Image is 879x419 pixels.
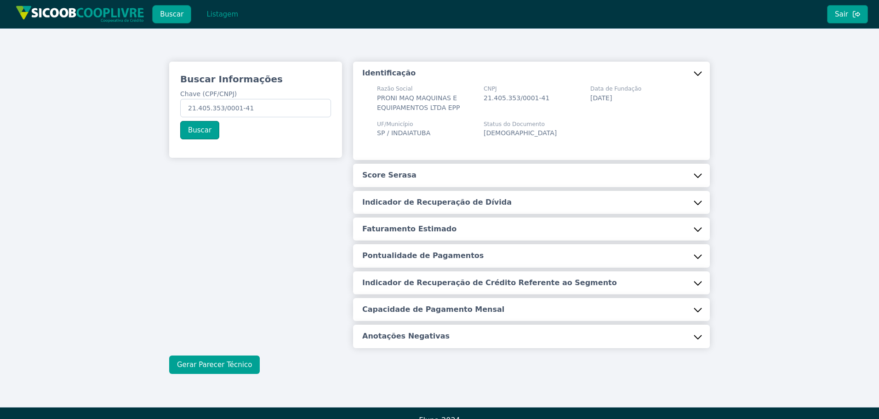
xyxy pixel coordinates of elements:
[180,121,219,139] button: Buscar
[377,120,430,128] span: UF/Município
[484,94,549,102] span: 21.405.353/0001-41
[377,94,460,111] span: PRONI MAQ MAQUINAS E EQUIPAMENTOS LTDA EPP
[362,197,512,207] h5: Indicador de Recuperação de Dívida
[353,325,710,348] button: Anotações Negativas
[362,331,450,341] h5: Anotações Negativas
[362,68,416,78] h5: Identificação
[16,6,144,23] img: img/sicoob_cooplivre.png
[180,73,331,86] h3: Buscar Informações
[484,129,557,137] span: [DEMOGRAPHIC_DATA]
[353,164,710,187] button: Score Serasa
[362,251,484,261] h5: Pontualidade de Pagamentos
[827,5,868,23] button: Sair
[362,278,617,288] h5: Indicador de Recuperação de Crédito Referente ao Segmento
[590,94,612,102] span: [DATE]
[590,85,641,93] span: Data de Fundação
[180,99,331,117] input: Chave (CPF/CNPJ)
[362,224,457,234] h5: Faturamento Estimado
[353,62,710,85] button: Identificação
[377,129,430,137] span: SP / INDAIATUBA
[484,85,549,93] span: CNPJ
[199,5,246,23] button: Listagem
[362,170,417,180] h5: Score Serasa
[484,120,557,128] span: Status do Documento
[152,5,191,23] button: Buscar
[353,244,710,267] button: Pontualidade de Pagamentos
[169,356,260,374] button: Gerar Parecer Técnico
[353,191,710,214] button: Indicador de Recuperação de Dívida
[353,298,710,321] button: Capacidade de Pagamento Mensal
[353,271,710,294] button: Indicador de Recuperação de Crédito Referente ao Segmento
[377,85,473,93] span: Razão Social
[362,304,504,315] h5: Capacidade de Pagamento Mensal
[180,90,237,98] span: Chave (CPF/CNPJ)
[353,218,710,241] button: Faturamento Estimado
